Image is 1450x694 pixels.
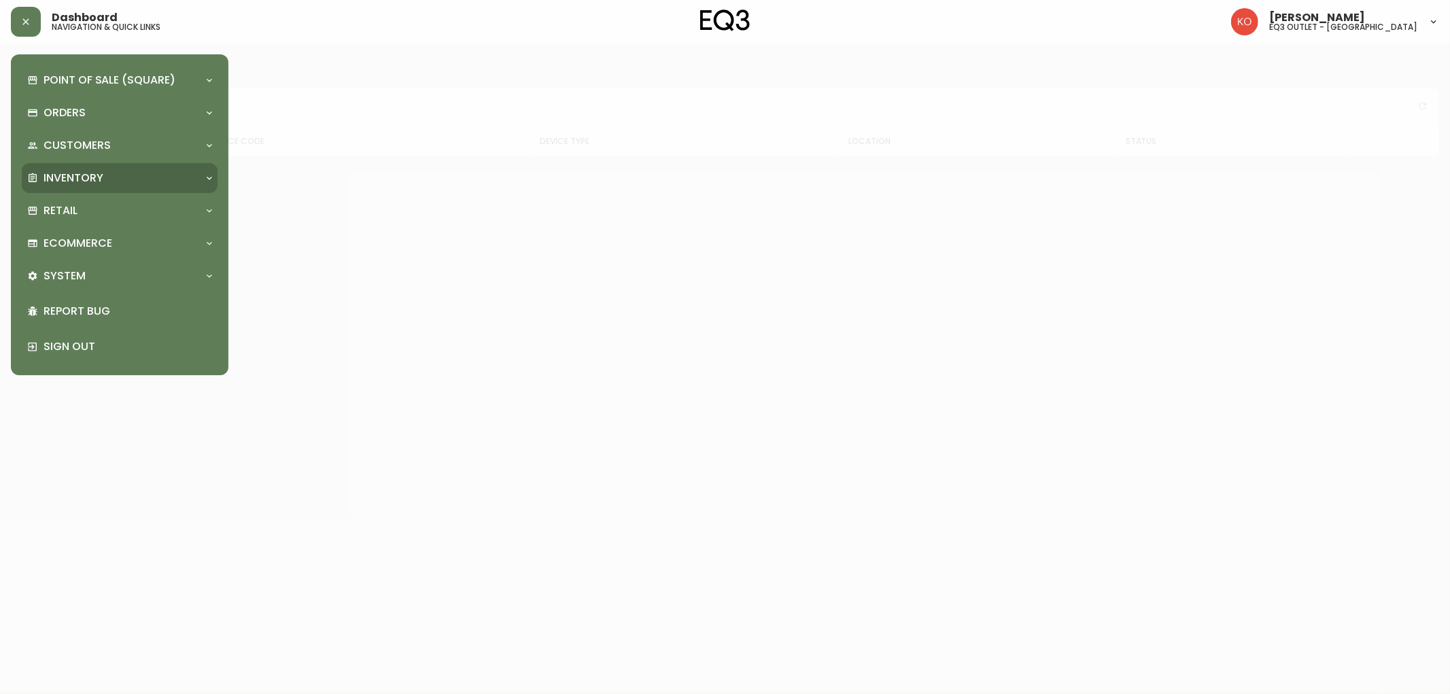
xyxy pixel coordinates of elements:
[44,203,77,218] p: Retail
[44,138,111,153] p: Customers
[700,10,750,31] img: logo
[22,196,218,226] div: Retail
[44,236,112,251] p: Ecommerce
[22,65,218,95] div: Point of Sale (Square)
[22,294,218,329] div: Report Bug
[44,268,86,283] p: System
[44,73,175,88] p: Point of Sale (Square)
[22,329,218,364] div: Sign Out
[52,12,118,23] span: Dashboard
[22,98,218,128] div: Orders
[44,105,86,120] p: Orders
[22,261,218,291] div: System
[1231,8,1258,35] img: 9beb5e5239b23ed26e0d832b1b8f6f2a
[52,23,160,31] h5: navigation & quick links
[44,171,103,186] p: Inventory
[22,131,218,160] div: Customers
[44,339,212,354] p: Sign Out
[1269,12,1365,23] span: [PERSON_NAME]
[22,228,218,258] div: Ecommerce
[1269,23,1417,31] h5: eq3 outlet - [GEOGRAPHIC_DATA]
[44,304,212,319] p: Report Bug
[22,163,218,193] div: Inventory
